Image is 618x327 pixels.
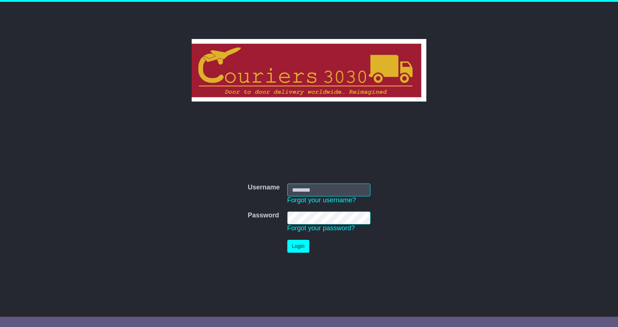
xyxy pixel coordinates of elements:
a: Forgot your username? [287,196,356,204]
img: Couriers 3030 [192,39,427,102]
label: Password [248,212,279,220]
label: Username [248,184,280,192]
button: Login [287,240,309,253]
a: Forgot your password? [287,224,355,232]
